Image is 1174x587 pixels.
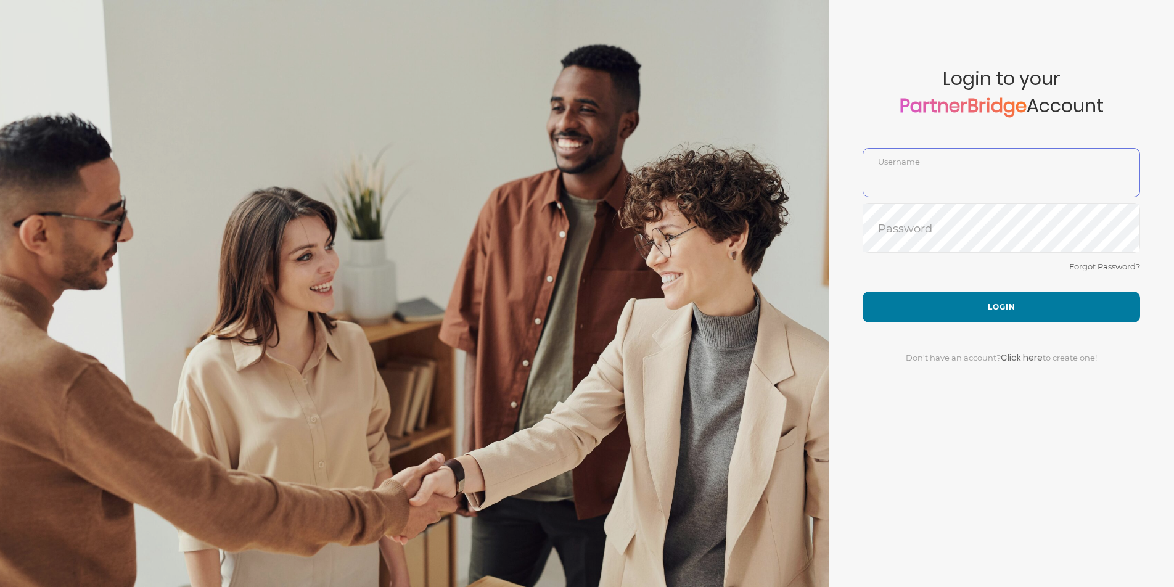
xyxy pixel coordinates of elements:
a: Forgot Password? [1069,261,1140,271]
button: Login [863,292,1140,322]
a: PartnerBridge [900,92,1027,119]
span: Login to your Account [863,68,1140,148]
a: Click here [1001,351,1043,364]
span: Don't have an account? to create one! [906,353,1097,363]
